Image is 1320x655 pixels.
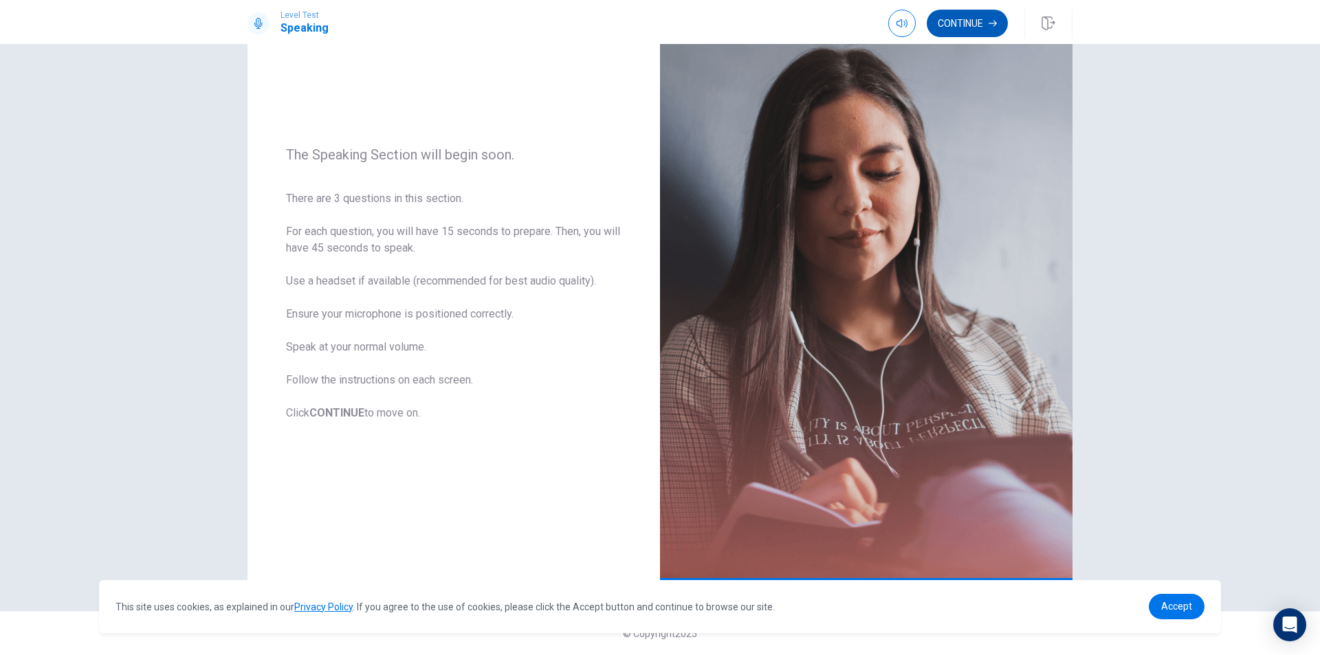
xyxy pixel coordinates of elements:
[286,146,621,163] span: The Speaking Section will begin soon.
[1161,601,1192,612] span: Accept
[294,601,353,612] a: Privacy Policy
[286,190,621,421] span: There are 3 questions in this section. For each question, you will have 15 seconds to prepare. Th...
[623,628,697,639] span: © Copyright 2025
[927,10,1008,37] button: Continue
[1149,594,1204,619] a: dismiss cookie message
[1273,608,1306,641] div: Open Intercom Messenger
[309,406,364,419] b: CONTINUE
[99,580,1221,633] div: cookieconsent
[280,20,329,36] h1: Speaking
[115,601,775,612] span: This site uses cookies, as explained in our . If you agree to the use of cookies, please click th...
[280,10,329,20] span: Level Test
